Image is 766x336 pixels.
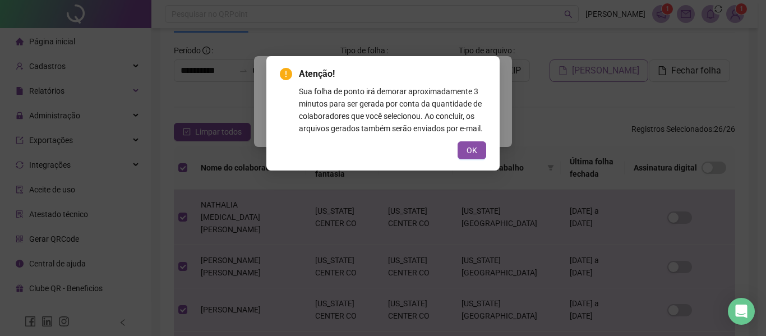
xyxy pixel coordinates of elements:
span: OK [467,144,477,157]
span: Atenção! [299,67,486,81]
div: Sua folha de ponto irá demorar aproximadamente 3 minutos para ser gerada por conta da quantidade ... [299,85,486,135]
span: exclamation-circle [280,68,292,80]
button: OK [458,141,486,159]
div: Open Intercom Messenger [728,298,755,325]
